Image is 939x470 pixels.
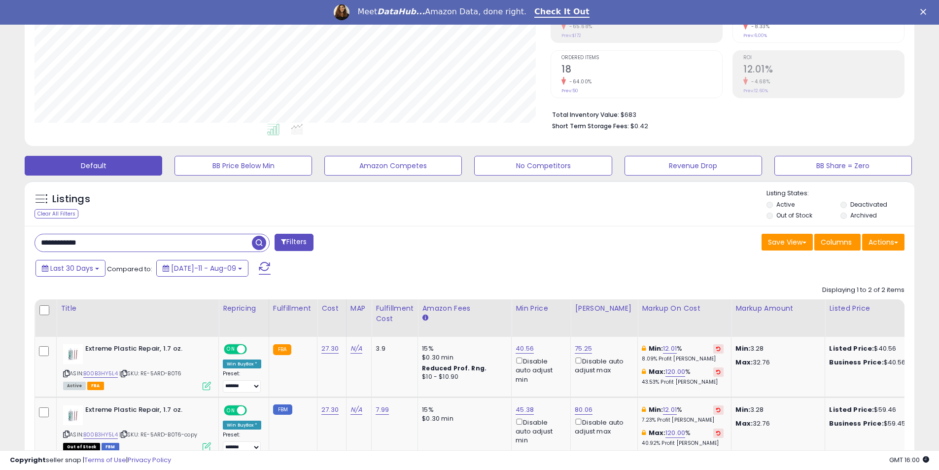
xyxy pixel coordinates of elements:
[829,344,874,353] b: Listed Price:
[225,345,237,354] span: ON
[561,88,578,94] small: Prev: 50
[649,344,663,353] b: Min:
[119,431,197,438] span: | SKU: RE-5ARD-B0T6-copy
[273,404,292,415] small: FBM
[575,405,592,415] a: 80.06
[324,156,462,176] button: Amazon Competes
[829,358,911,367] div: $40.56
[566,78,592,85] small: -64.00%
[171,263,236,273] span: [DATE]-11 - Aug-09
[649,405,663,414] b: Min:
[642,440,724,447] p: 40.92% Profit [PERSON_NAME]
[273,344,291,355] small: FBA
[350,344,362,354] a: N/A
[575,303,633,314] div: [PERSON_NAME]
[422,344,504,353] div: 15%
[223,303,265,314] div: Repricing
[665,367,685,377] a: 120.00
[357,7,526,17] div: Meet Amazon Data, done right.
[552,108,897,120] li: $683
[735,344,750,353] strong: Min:
[422,373,504,381] div: $10 - $10.90
[829,419,883,428] b: Business Price:
[321,344,339,354] a: 27.30
[516,417,563,445] div: Disable auto adjust min
[83,369,118,378] a: B00B3HY5L4
[735,419,753,428] strong: Max:
[35,209,78,218] div: Clear All Filters
[735,405,817,414] p: 3.28
[376,405,389,415] a: 7.99
[743,64,904,77] h2: 12.01%
[748,78,770,85] small: -4.68%
[663,405,677,415] a: 12.01
[85,344,205,356] b: Extreme Plastic Repair, 1.7 oz.
[83,431,118,439] a: B00B3HY5L4
[61,303,214,314] div: Title
[663,344,677,354] a: 12.01
[649,428,666,437] b: Max:
[350,405,362,415] a: N/A
[561,55,722,61] span: Ordered Items
[10,455,46,465] strong: Copyright
[829,405,911,414] div: $59.46
[814,234,861,251] button: Columns
[920,9,930,15] div: Close
[273,303,313,314] div: Fulfillment
[552,110,619,119] b: Total Inventory Value:
[829,303,914,314] div: Listed Price
[107,264,152,274] span: Compared to:
[321,303,342,314] div: Cost
[829,358,883,367] b: Business Price:
[63,405,211,450] div: ASIN:
[638,299,731,337] th: The percentage added to the cost of goods (COGS) that forms the calculator for Min & Max prices.
[889,455,929,465] span: 2025-09-11 16:00 GMT
[561,64,722,77] h2: 18
[52,192,90,206] h5: Listings
[422,303,507,314] div: Amazon Fees
[561,33,581,38] small: Prev: $172
[575,417,630,436] div: Disable auto adjust max
[665,428,685,438] a: 120.00
[850,200,887,209] label: Deactivated
[829,405,874,414] b: Listed Price:
[743,88,768,94] small: Prev: 12.60%
[85,405,205,417] b: Extreme Plastic Repair, 1.7 oz.
[516,356,563,384] div: Disable auto adjust min
[829,419,911,428] div: $59.45
[642,429,724,447] div: %
[63,405,83,425] img: 41atAr7B8nL._SL40_.jpg
[63,382,86,390] span: All listings currently available for purchase on Amazon
[422,353,504,362] div: $0.30 min
[225,406,237,414] span: ON
[422,414,504,423] div: $0.30 min
[350,303,367,314] div: MAP
[642,417,724,424] p: 7.23% Profit [PERSON_NAME]
[649,367,666,376] b: Max:
[625,156,762,176] button: Revenue Drop
[762,234,813,251] button: Save View
[552,122,629,130] b: Short Term Storage Fees:
[776,211,812,219] label: Out of Stock
[25,156,162,176] button: Default
[174,156,312,176] button: BB Price Below Min
[422,364,487,372] b: Reduced Prof. Rng.
[516,303,566,314] div: Min Price
[776,200,795,209] label: Active
[821,237,852,247] span: Columns
[748,23,769,30] small: -8.33%
[743,33,767,38] small: Prev: 6.00%
[474,156,612,176] button: No Competitors
[377,7,425,16] i: DataHub...
[422,405,504,414] div: 15%
[575,356,630,375] div: Disable auto adjust max
[516,344,534,354] a: 40.56
[735,344,817,353] p: 3.28
[642,356,724,362] p: 8.09% Profit [PERSON_NAME]
[376,303,414,324] div: Fulfillment Cost
[63,344,211,389] div: ASIN:
[566,23,592,30] small: -65.68%
[223,360,261,368] div: Win BuyBox *
[735,303,821,314] div: Markup Amount
[156,260,248,277] button: [DATE]-11 - Aug-09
